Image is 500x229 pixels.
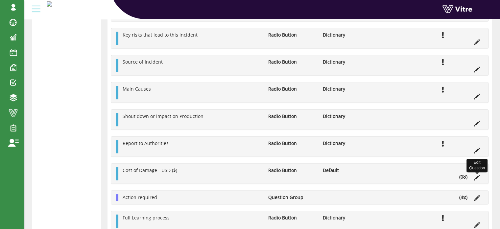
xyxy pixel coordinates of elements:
[123,167,177,173] span: Cost of Damage - USD ($)
[123,140,169,146] span: Report to Authorities
[123,194,157,200] span: Action required
[123,113,203,119] span: Shout down or impact on Production
[265,59,320,65] li: Radio Button
[320,59,374,65] li: Dictionary
[265,194,320,201] li: Question Group
[265,140,320,147] li: Radio Button
[265,215,320,221] li: Radio Button
[320,215,374,221] li: Dictionary
[265,32,320,38] li: Radio Button
[320,113,374,120] li: Dictionary
[47,1,52,7] img: a5b1377f-0224-4781-a1bb-d04eb42a2f7a.jpg
[265,113,320,120] li: Radio Button
[123,215,170,221] span: Full Learning process
[123,59,163,65] span: Source of Incident
[320,32,374,38] li: Dictionary
[320,140,374,147] li: Dictionary
[265,167,320,174] li: Radio Button
[466,159,488,172] div: Edit Question
[456,194,471,201] li: (4 )
[123,32,198,38] span: Key risks that lead to this incident
[456,174,471,180] li: (0 )
[265,86,320,92] li: Radio Button
[123,86,151,92] span: Main Causes
[320,86,374,92] li: Dictionary
[320,167,374,174] li: Default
